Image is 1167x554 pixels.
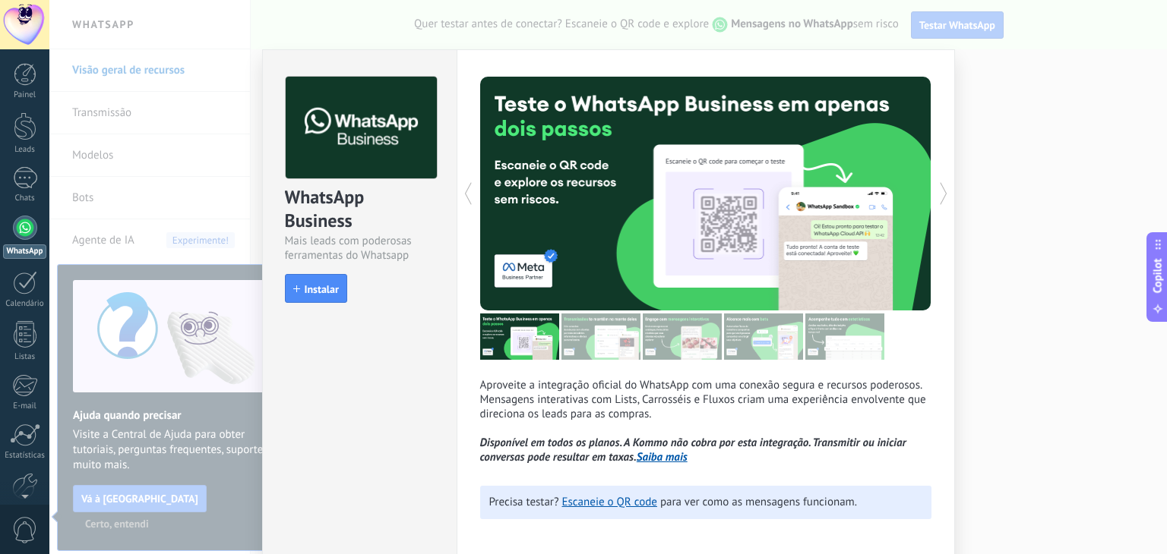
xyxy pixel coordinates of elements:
[3,352,47,362] div: Listas
[643,313,722,360] img: tour_image_87c31d5c6b42496d4b4f28fbf9d49d2b.png
[805,313,884,360] img: tour_image_46dcd16e2670e67c1b8e928eefbdcce9.png
[724,313,803,360] img: tour_image_58a1c38c4dee0ce492f4b60cdcddf18a.png
[1150,259,1165,294] span: Copilot
[3,194,47,203] div: Chats
[562,495,657,509] a: Escaneie o QR code
[3,451,47,461] div: Estatísticas
[3,145,47,155] div: Leads
[285,274,347,303] button: Instalar
[637,450,688,464] a: Saiba mais
[480,436,906,464] i: Disponível em todos os planos. A Kommo não cobra por esta integração. Transmitir ou iniciar conve...
[660,495,857,509] span: para ver como as mensagens funcionam.
[3,90,47,100] div: Painel
[3,401,47,411] div: E-mail
[286,77,437,179] img: logo_main.png
[3,244,46,259] div: WhatsApp
[285,234,435,263] div: Mais leads com poderosas ferramentas do Whatsapp
[480,378,931,464] p: Aproveite a integração oficial do WhatsApp com uma conexão segura e recursos poderosos. Mensagens...
[3,299,47,309] div: Calendário
[305,284,339,294] span: Instalar
[489,495,559,509] span: Precisa testar?
[480,313,559,360] img: tour_image_af96a8ccf0f3a66e7f08a429c7d28073.png
[561,313,640,360] img: tour_image_6cf6297515b104f916d063e49aae351c.png
[285,185,435,234] div: WhatsApp Business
